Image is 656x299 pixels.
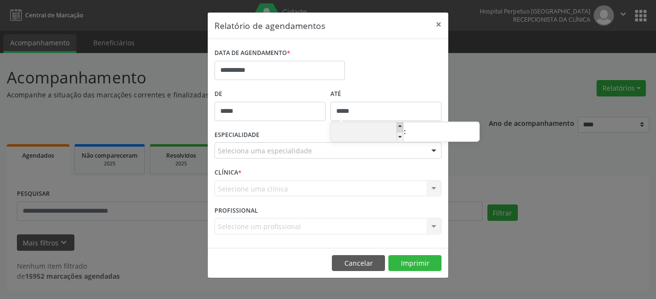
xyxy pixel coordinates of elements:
input: Hour [330,123,403,142]
span: : [403,122,406,141]
label: ATÉ [330,87,442,102]
h5: Relatório de agendamentos [214,19,325,32]
label: De [214,87,326,102]
span: Seleciona uma especialidade [218,146,312,156]
button: Close [429,13,448,36]
label: CLÍNICA [214,165,242,180]
input: Minute [406,123,479,142]
label: PROFISSIONAL [214,203,258,218]
button: Cancelar [332,255,385,272]
label: DATA DE AGENDAMENTO [214,46,290,61]
label: ESPECIALIDADE [214,128,259,143]
button: Imprimir [388,255,442,272]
